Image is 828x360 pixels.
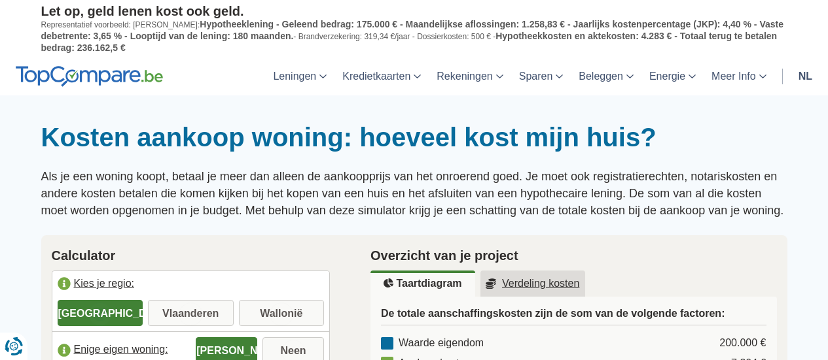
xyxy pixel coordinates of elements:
[571,57,641,95] a: Beleggen
[148,300,234,326] label: Vlaanderen
[41,31,778,53] span: Hypotheekkosten en aktekosten: 4.283 € - Totaal terug te betalen bedrag: 236.162,5 €
[41,19,783,41] span: Hypotheeklening - Geleend bedrag: 175.000 € - Maandelijkse aflossingen: 1.258,83 € - Jaarlijks ko...
[16,66,163,87] img: TopCompare
[52,271,330,300] label: Kies je regio:
[41,19,787,54] p: Representatief voorbeeld: [PERSON_NAME]: - Brandverzekering: 319,34 €/jaar - Dossierkosten: 500 € -
[486,278,580,289] u: Verdeling kosten
[334,57,429,95] a: Kredietkaarten
[381,307,766,325] h3: De totale aanschaffingskosten zijn de som van de volgende factoren:
[41,3,787,19] p: Let op, geld lenen kost ook geld.
[641,57,704,95] a: Energie
[41,122,787,153] h1: Kosten aankoop woning: hoeveel kost mijn huis?
[370,246,777,265] h2: Overzicht van je project
[719,336,766,351] div: 200.000 €
[511,57,571,95] a: Sparen
[429,57,511,95] a: Rekeningen
[265,57,334,95] a: Leningen
[239,300,325,326] label: Wallonië
[791,57,820,95] a: nl
[384,278,461,289] u: Taartdiagram
[41,169,787,219] p: Als je een woning koopt, betaal je meer dan alleen de aankoopprijs van het onroerend goed. Je moe...
[58,300,143,326] label: [GEOGRAPHIC_DATA]
[704,57,774,95] a: Meer Info
[381,336,484,351] div: Waarde eigendom
[52,246,331,265] h2: Calculator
